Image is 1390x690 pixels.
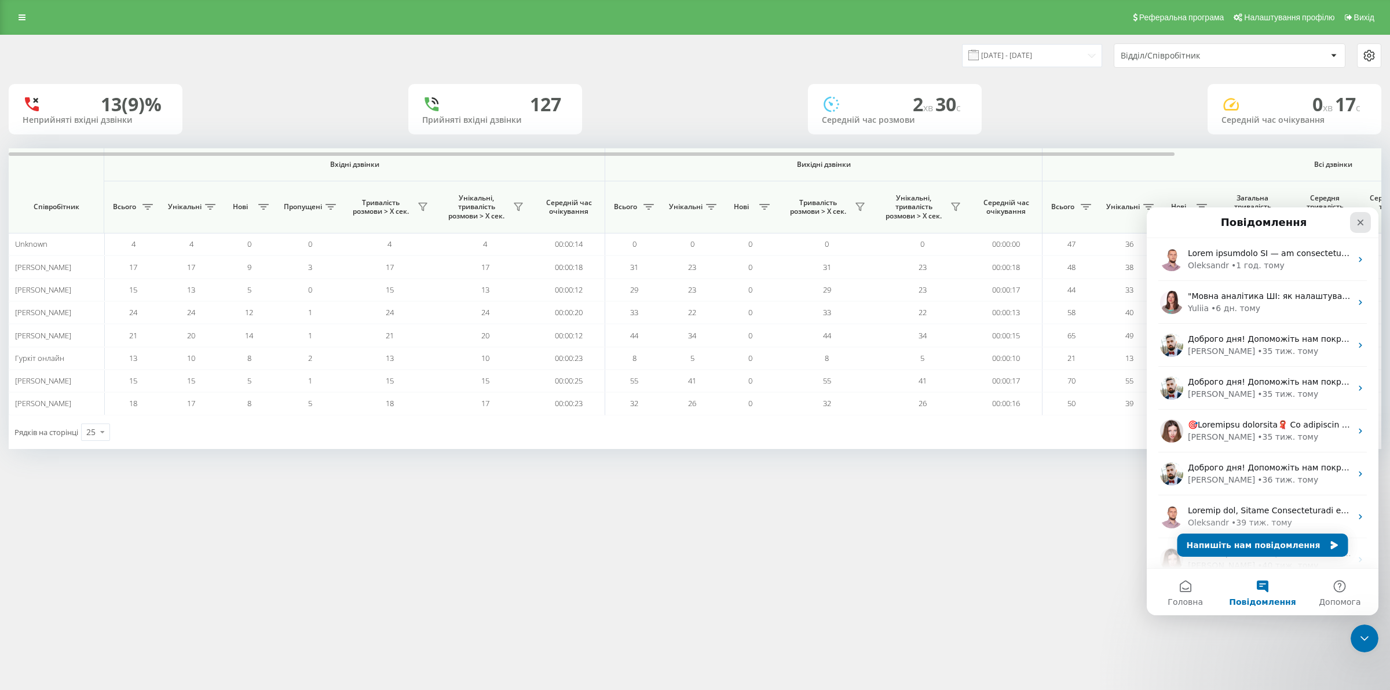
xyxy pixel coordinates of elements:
span: 26 [919,398,927,408]
span: 47 [1067,239,1076,249]
span: 55 [823,375,831,386]
td: 00:00:17 [970,279,1042,301]
span: Головна [21,390,56,399]
span: 58 [1067,307,1076,317]
span: 33 [630,307,638,317]
span: [PERSON_NAME] [15,262,71,272]
span: 40 [1125,307,1133,317]
span: 55 [1125,375,1133,386]
span: 17 [481,262,489,272]
span: Унікальні [669,202,703,211]
span: [PERSON_NAME] [15,284,71,295]
span: 26 [688,398,696,408]
span: Налаштування профілю [1244,13,1334,22]
span: 2 [308,353,312,363]
span: 1 [308,307,312,317]
div: • 40 тиж. тому [111,352,171,364]
span: Унікальні, тривалість розмови > Х сек. [443,194,510,221]
span: 0 [748,284,752,295]
span: 15 [386,375,394,386]
span: 21 [129,330,137,341]
span: 65 [1067,330,1076,341]
span: 0 [748,398,752,408]
span: 55 [630,375,638,386]
span: [PERSON_NAME] [15,398,71,408]
span: 15 [187,375,195,386]
div: Неприйняті вхідні дзвінки [23,115,169,125]
span: Всього [110,202,139,211]
span: 31 [630,262,638,272]
div: Прийняті вхідні дзвінки [422,115,568,125]
span: 15 [481,375,489,386]
div: • 39 тиж. тому [85,309,145,322]
td: 00:00:13 [970,301,1042,324]
span: 32 [630,398,638,408]
span: 0 [748,262,752,272]
span: 20 [481,330,489,341]
span: 5 [690,353,694,363]
span: 13 [187,284,195,295]
div: Yuliia [41,95,62,107]
div: Oleksandr [41,309,82,322]
span: Unknown [15,239,47,249]
button: Напишіть нам повідомлення [31,326,202,349]
span: 33 [1125,284,1133,295]
span: 0 [748,353,752,363]
td: 00:00:18 [533,255,605,278]
span: 4 [131,239,136,249]
span: 15 [129,375,137,386]
span: 14 [245,330,253,341]
span: 33 [823,307,831,317]
span: 13 [1125,353,1133,363]
span: 18 [129,398,137,408]
span: Унікальні [168,202,202,211]
span: 23 [688,262,696,272]
span: 38 [1125,262,1133,272]
iframe: Intercom live chat [1147,207,1378,615]
span: 0 [308,284,312,295]
span: 34 [919,330,927,341]
td: 00:00:16 [970,392,1042,415]
span: 0 [632,239,637,249]
img: Profile image for Dmytro [13,255,36,278]
span: Нові [226,202,255,211]
span: 0 [748,239,752,249]
div: Середній час очікування [1221,115,1367,125]
div: • 1 год. тому [85,52,138,64]
span: Повідомлення [82,390,149,399]
span: хв [923,101,935,114]
span: 17 [386,262,394,272]
span: 23 [919,284,927,295]
span: 12 [245,307,253,317]
div: 13 (9)% [101,93,162,115]
span: 44 [1067,284,1076,295]
span: Всього [1048,202,1077,211]
span: 29 [823,284,831,295]
span: 49 [1125,330,1133,341]
div: Oleksandr [41,52,82,64]
span: 20 [187,330,195,341]
div: [PERSON_NAME] [41,224,108,236]
span: 4 [387,239,392,249]
span: 22 [919,307,927,317]
span: Унікальні [1106,202,1140,211]
span: 44 [630,330,638,341]
span: 29 [630,284,638,295]
span: Середня тривалість розмови [1297,194,1352,221]
span: 17 [187,398,195,408]
span: 1 [308,330,312,341]
span: Доброго дня! Допоможіть нам покращити [PERSON_NAME] за допомогою короткого опитування, це займе н... [41,127,886,136]
button: Допомога [155,362,232,408]
span: 3 [308,262,312,272]
span: Гуркіт онлайн [15,353,64,363]
span: 41 [688,375,696,386]
span: 21 [386,330,394,341]
span: 5 [920,353,924,363]
span: 23 [688,284,696,295]
span: 17 [129,262,137,272]
div: • 35 тиж. тому [111,138,171,150]
span: Доброго дня! Допоможіть нам покращити [PERSON_NAME] за допомогою короткого опитування, це займе н... [41,170,886,179]
span: 5 [308,398,312,408]
span: 18 [386,398,394,408]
